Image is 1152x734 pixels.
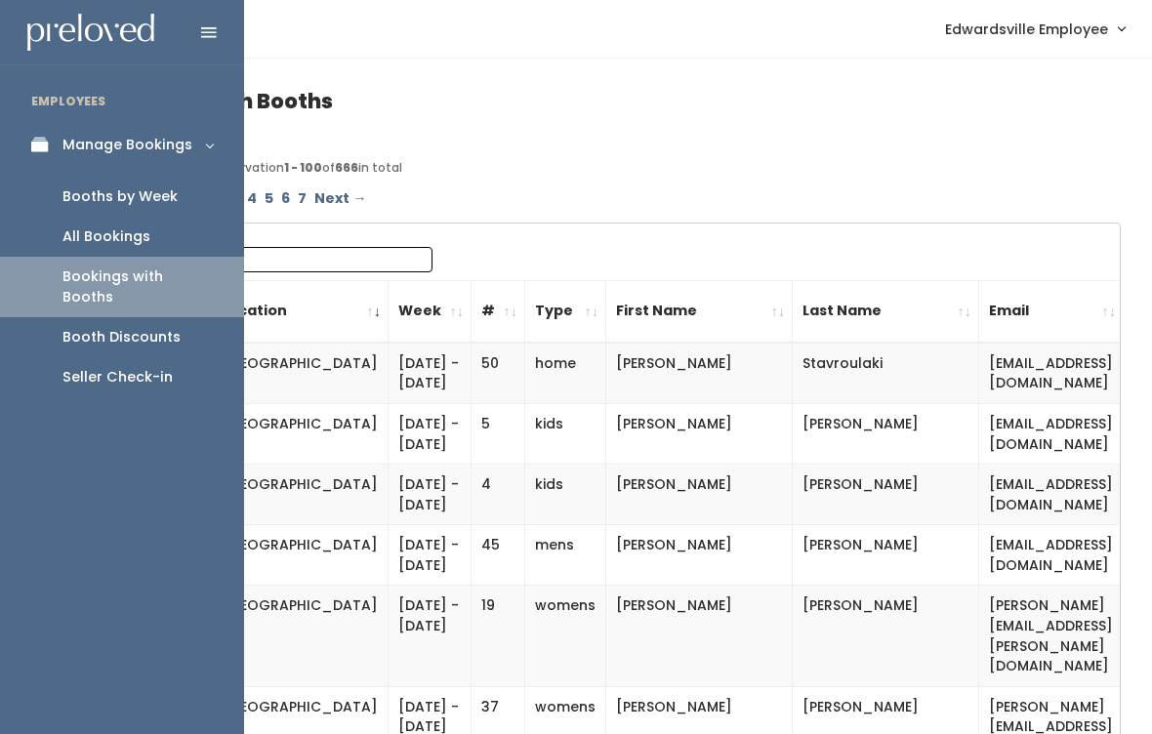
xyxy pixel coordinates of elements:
[389,343,472,404] td: [DATE] - [DATE]
[62,135,192,155] div: Manage Bookings
[472,586,525,686] td: 19
[62,367,173,387] div: Seller Check-in
[472,280,525,343] th: #: activate to sort column ascending
[793,465,979,525] td: [PERSON_NAME]
[335,159,358,176] b: 666
[525,280,606,343] th: Type: activate to sort column ascending
[62,226,150,247] div: All Bookings
[62,327,181,347] div: Booth Discounts
[979,280,1124,343] th: Email: activate to sort column ascending
[525,586,606,686] td: womens
[606,280,793,343] th: First Name: activate to sort column ascending
[310,184,370,213] a: Next →
[793,525,979,586] td: [PERSON_NAME]
[525,525,606,586] td: mens
[979,525,1124,586] td: [EMAIL_ADDRESS][DOMAIN_NAME]
[184,247,432,272] input: Search:
[389,404,472,465] td: [DATE] - [DATE]
[793,404,979,465] td: [PERSON_NAME]
[261,184,277,213] a: Page 5
[212,343,389,404] td: [GEOGRAPHIC_DATA]
[606,343,793,404] td: [PERSON_NAME]
[112,247,432,272] label: Search:
[243,184,261,213] a: Page 4
[606,465,793,525] td: [PERSON_NAME]
[945,19,1108,40] span: Edwardsville Employee
[926,8,1144,50] a: Edwardsville Employee
[525,343,606,404] td: home
[472,525,525,586] td: 45
[389,465,472,525] td: [DATE] - [DATE]
[294,184,310,213] a: Page 7
[212,525,389,586] td: [GEOGRAPHIC_DATA]
[212,586,389,686] td: [GEOGRAPHIC_DATA]
[100,90,1121,112] h4: Bookings with Booths
[606,525,793,586] td: [PERSON_NAME]
[979,404,1124,465] td: [EMAIL_ADDRESS][DOMAIN_NAME]
[27,14,154,52] img: preloved logo
[979,586,1124,686] td: [PERSON_NAME][EMAIL_ADDRESS][PERSON_NAME][DOMAIN_NAME]
[284,159,322,176] b: 1 - 100
[62,266,213,307] div: Bookings with Booths
[979,343,1124,404] td: [EMAIL_ADDRESS][DOMAIN_NAME]
[525,404,606,465] td: kids
[793,586,979,686] td: [PERSON_NAME]
[212,280,389,343] th: Location: activate to sort column ascending
[793,343,979,404] td: Stavroulaki
[62,186,178,207] div: Booths by Week
[109,159,1111,177] div: Displaying Booth reservation of in total
[389,280,472,343] th: Week: activate to sort column ascending
[212,404,389,465] td: [GEOGRAPHIC_DATA]
[389,586,472,686] td: [DATE] - [DATE]
[212,465,389,525] td: [GEOGRAPHIC_DATA]
[979,465,1124,525] td: [EMAIL_ADDRESS][DOMAIN_NAME]
[277,184,294,213] a: Page 6
[793,280,979,343] th: Last Name: activate to sort column ascending
[525,465,606,525] td: kids
[389,525,472,586] td: [DATE] - [DATE]
[472,343,525,404] td: 50
[472,404,525,465] td: 5
[109,184,1111,213] div: Pagination
[606,404,793,465] td: [PERSON_NAME]
[472,465,525,525] td: 4
[606,586,793,686] td: [PERSON_NAME]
